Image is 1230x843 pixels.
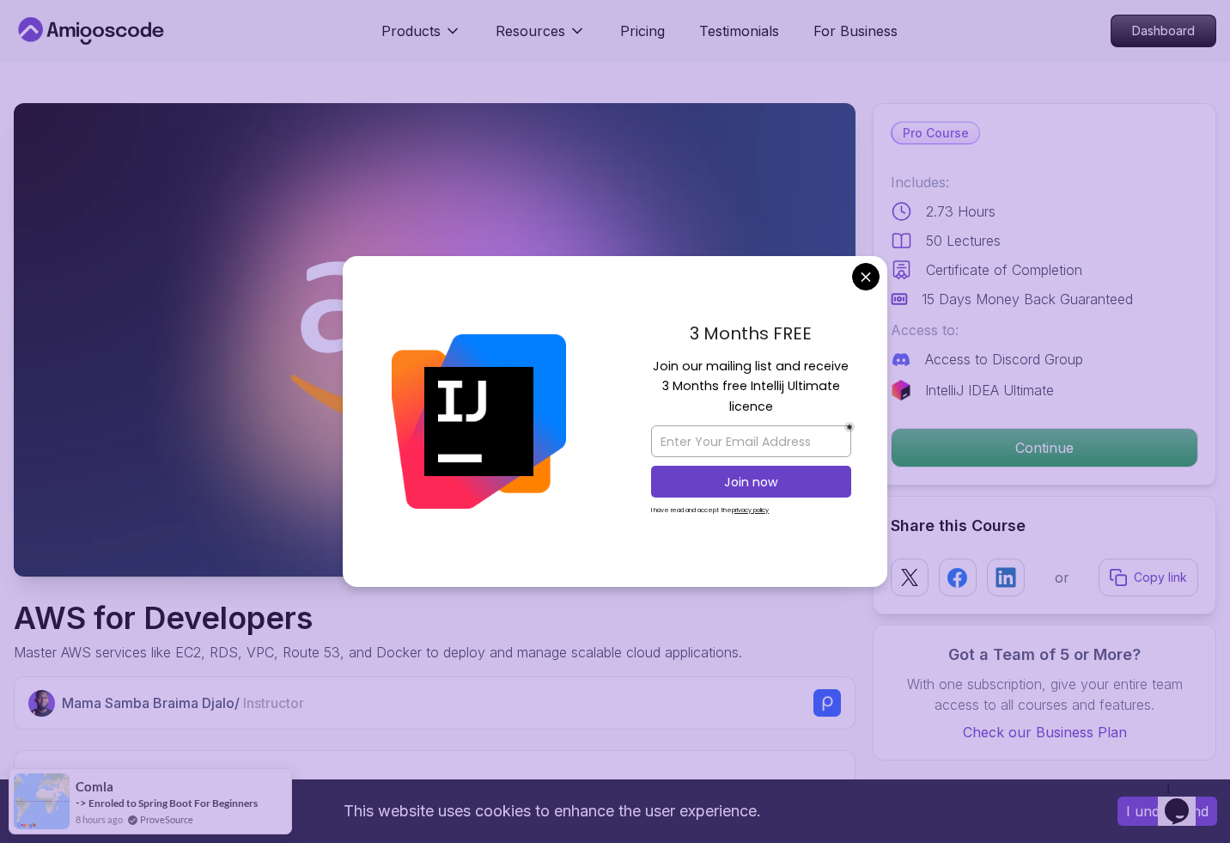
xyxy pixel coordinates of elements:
[925,380,1054,400] p: IntelliJ IDEA Ultimate
[1111,15,1215,46] p: Dashboard
[88,797,258,809] a: Enroled to Spring Boot For Beginners
[1111,15,1216,47] a: Dashboard
[922,289,1133,309] p: 15 Days Money Back Guaranteed
[926,201,996,222] p: 2.73 Hours
[76,812,123,827] span: 8 hours ago
[891,674,1198,715] p: With one subscription, give your entire team access to all courses and features.
[381,21,461,55] button: Products
[1099,559,1198,596] button: Copy link
[620,21,665,41] a: Pricing
[891,514,1198,538] h2: Share this Course
[892,123,979,144] p: Pro Course
[891,643,1198,667] h3: Got a Team of 5 or More?
[14,773,70,829] img: provesource social proof notification image
[13,792,1092,830] div: This website uses cookies to enhance the user experience.
[891,722,1198,742] a: Check our Business Plan
[14,642,742,663] p: Master AWS services like EC2, RDS, VPC, Route 53, and Docker to deploy and manage scalable cloud ...
[892,429,1197,467] p: Continue
[243,694,304,712] span: Instructor
[1055,567,1069,588] p: or
[28,690,55,717] img: Nelson Djalo
[140,812,193,827] a: ProveSource
[926,230,1001,251] p: 50 Lectures
[891,172,1198,192] p: Includes:
[1117,797,1217,826] button: Accept cookies
[14,601,742,635] h1: AWS for Developers
[891,380,911,400] img: jetbrains logo
[76,796,87,809] span: ->
[76,779,113,794] span: comla
[1158,774,1213,826] iframe: chat widget
[35,772,834,796] h2: What you will learn
[62,693,304,713] p: Mama Samba Braima Djalo /
[14,103,856,577] img: aws-for-developers_thumbnail
[891,428,1198,467] button: Continue
[925,349,1083,370] p: Access to Discord Group
[699,21,779,41] a: Testimonials
[891,320,1198,340] p: Access to:
[813,21,898,41] a: For Business
[496,21,565,41] p: Resources
[381,21,441,41] p: Products
[926,260,1082,280] p: Certificate of Completion
[496,21,586,55] button: Resources
[1134,569,1187,586] p: Copy link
